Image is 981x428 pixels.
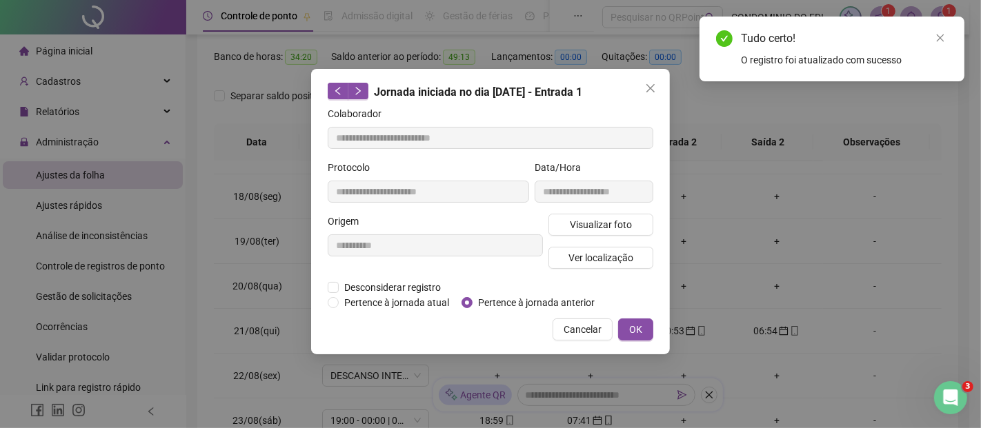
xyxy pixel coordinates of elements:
button: Close [640,77,662,99]
button: left [328,83,348,99]
button: Ver localização [548,247,653,269]
span: Pertence à jornada anterior [473,295,600,310]
div: Tudo certo! [741,30,948,47]
iframe: Intercom live chat [934,381,967,414]
button: OK [618,318,653,340]
span: Cancelar [564,322,602,337]
span: close [645,83,656,94]
span: OK [629,322,642,337]
span: Pertence à jornada atual [339,295,455,310]
button: Visualizar foto [548,214,653,236]
span: close [935,33,945,43]
div: Jornada iniciada no dia [DATE] - Entrada 1 [328,83,653,101]
span: 3 [962,381,973,392]
span: Desconsiderar registro [339,280,446,295]
button: Cancelar [553,318,613,340]
span: left [333,86,343,96]
label: Origem [328,214,368,229]
label: Data/Hora [535,160,590,175]
label: Colaborador [328,106,390,121]
span: Visualizar foto [570,217,632,232]
span: check-circle [716,30,733,47]
div: O registro foi atualizado com sucesso [741,52,948,68]
span: right [353,86,363,96]
span: Ver localização [568,250,633,265]
a: Close [933,30,948,45]
button: right [348,83,368,99]
label: Protocolo [328,160,379,175]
